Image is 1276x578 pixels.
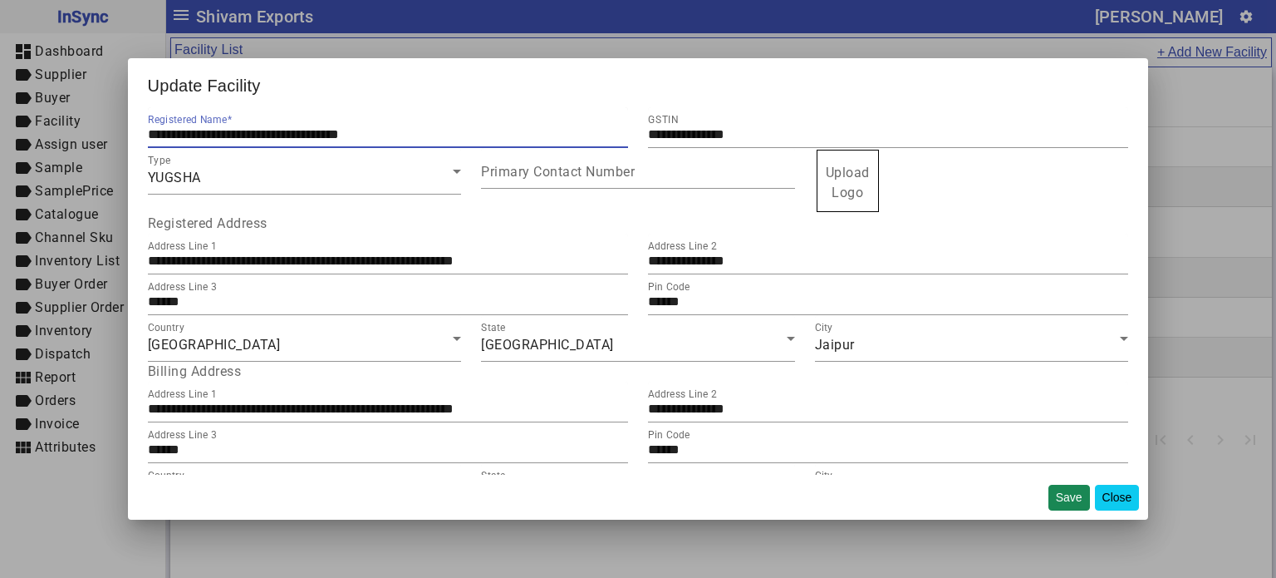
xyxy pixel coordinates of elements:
[148,240,217,252] mat-label: Address Line 1
[826,165,870,200] span: Upload Logo
[138,362,1139,382] span: Billing Address
[648,240,717,252] mat-label: Address Line 2
[648,114,678,126] mat-label: GSTIN
[148,281,217,293] mat-label: Address Line 3
[1095,485,1140,511] button: Close
[148,155,170,166] mat-label: Type
[481,337,614,353] span: [GEOGRAPHIC_DATA]
[148,337,281,353] span: [GEOGRAPHIC_DATA]
[815,470,833,482] mat-label: City
[648,281,690,293] mat-label: Pin Code
[148,77,261,95] span: Update Facility
[148,429,217,441] mat-label: Address Line 3
[481,470,506,482] mat-label: State
[648,388,717,400] mat-label: Address Line 2
[148,388,217,400] mat-label: Address Line 1
[815,322,833,333] mat-label: City
[815,337,855,353] span: Jaipur
[148,170,201,185] span: YUGSHA
[481,322,506,333] mat-label: State
[481,164,635,180] mat-label: Primary Contact Number
[148,114,228,126] mat-label: Registered Name
[148,322,184,333] mat-label: Country
[138,214,1139,234] span: Registered Address
[648,429,690,441] mat-label: Pin Code
[148,470,184,482] mat-label: Country
[1048,485,1090,511] button: Save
